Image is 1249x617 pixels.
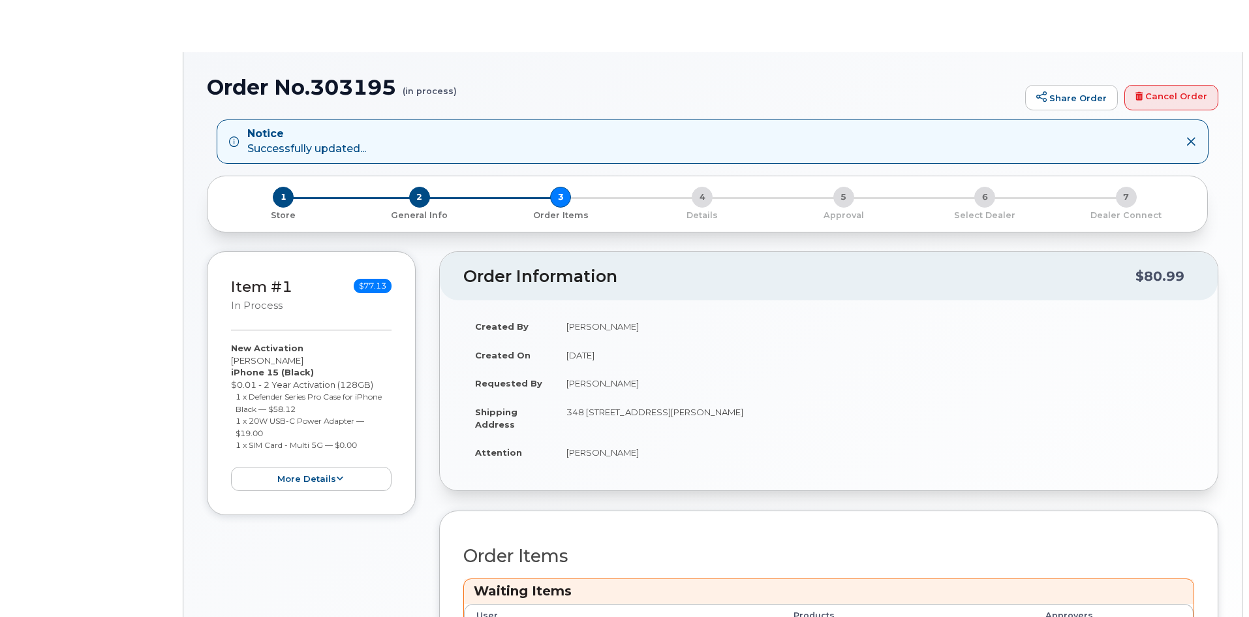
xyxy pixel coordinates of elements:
[555,312,1194,341] td: [PERSON_NAME]
[236,416,364,438] small: 1 x 20W USB-C Power Adapter — $19.00
[403,76,457,96] small: (in process)
[231,300,283,311] small: in process
[475,350,531,360] strong: Created On
[354,279,392,293] span: $77.13
[223,210,344,221] p: Store
[475,407,517,430] strong: Shipping Address
[236,392,382,414] small: 1 x Defender Series Pro Case for iPhone Black — $58.12
[349,208,491,221] a: 2 General Info
[555,341,1194,370] td: [DATE]
[218,208,349,221] a: 1 Store
[231,342,392,491] div: [PERSON_NAME] $0.01 - 2 Year Activation (128GB)
[231,277,292,296] a: Item #1
[474,582,1184,600] h3: Waiting Items
[463,268,1135,286] h2: Order Information
[463,546,1194,566] h2: Order Items
[555,438,1194,467] td: [PERSON_NAME]
[475,321,529,332] strong: Created By
[247,127,366,157] div: Successfully updated...
[207,76,1019,99] h1: Order No.303195
[247,127,366,142] strong: Notice
[236,440,357,450] small: 1 x SIM Card - Multi 5G — $0.00
[231,343,303,353] strong: New Activation
[231,367,314,377] strong: iPhone 15 (Black)
[555,369,1194,398] td: [PERSON_NAME]
[354,210,486,221] p: General Info
[409,187,430,208] span: 2
[475,447,522,458] strong: Attention
[273,187,294,208] span: 1
[555,398,1194,438] td: 348 [STREET_ADDRESS][PERSON_NAME]
[475,378,542,388] strong: Requested By
[1124,85,1218,111] a: Cancel Order
[1025,85,1118,111] a: Share Order
[231,467,392,491] button: more details
[1135,264,1184,289] div: $80.99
